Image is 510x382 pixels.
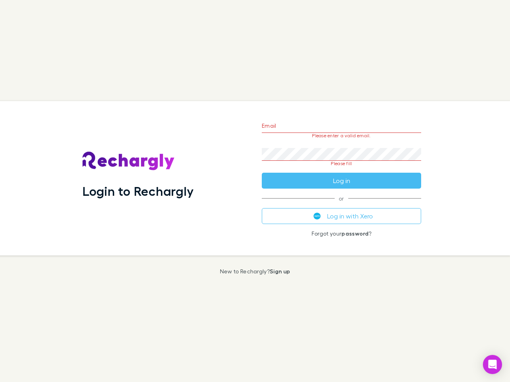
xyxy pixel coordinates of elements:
p: Please enter a valid email. [262,133,421,138]
button: Log in with Xero [262,208,421,224]
h1: Login to Rechargly [82,183,194,199]
p: Forgot your ? [262,230,421,237]
a: Sign up [270,268,290,275]
p: New to Rechargly? [220,268,290,275]
img: Rechargly's Logo [82,152,175,171]
a: password [341,230,369,237]
button: Log in [262,173,421,189]
div: Open Intercom Messenger [483,355,502,374]
span: or [262,198,421,199]
img: Xero's logo [314,212,321,220]
p: Please fill [262,161,421,166]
